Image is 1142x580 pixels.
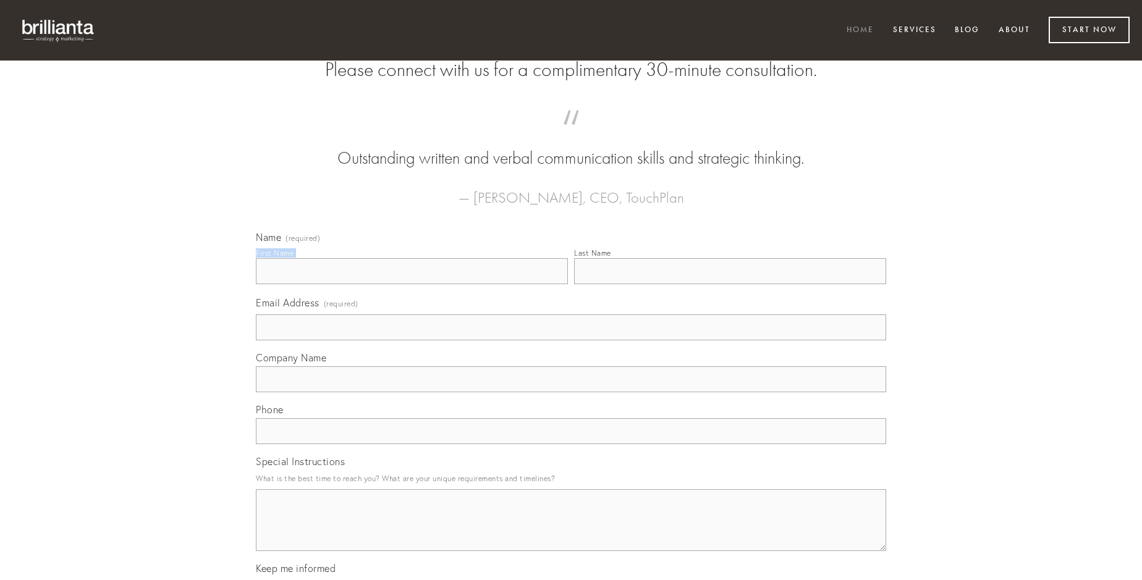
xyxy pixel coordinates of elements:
[256,470,886,487] p: What is the best time to reach you? What are your unique requirements and timelines?
[991,20,1038,41] a: About
[285,235,320,242] span: (required)
[256,403,284,416] span: Phone
[256,58,886,82] h2: Please connect with us for a complimentary 30-minute consultation.
[256,562,336,574] span: Keep me informed
[12,12,105,48] img: brillianta - research, strategy, marketing
[324,295,358,312] span: (required)
[574,248,611,258] div: Last Name
[256,455,345,468] span: Special Instructions
[256,296,319,309] span: Email Address
[1049,17,1130,43] a: Start Now
[885,20,944,41] a: Services
[276,170,866,210] figcaption: — [PERSON_NAME], CEO, TouchPlan
[256,248,294,258] div: First Name
[276,122,866,170] blockquote: Outstanding written and verbal communication skills and strategic thinking.
[276,122,866,146] span: “
[839,20,882,41] a: Home
[947,20,988,41] a: Blog
[256,231,281,243] span: Name
[256,351,326,364] span: Company Name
